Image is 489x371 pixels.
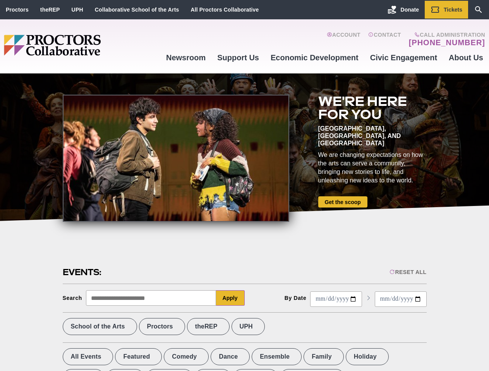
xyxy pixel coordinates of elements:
a: Donate [382,1,425,19]
span: Tickets [444,7,462,13]
a: theREP [40,7,60,13]
span: Call Administration [407,32,485,38]
a: Civic Engagement [364,47,443,68]
a: Support Us [211,47,265,68]
label: Proctors [139,318,185,335]
label: Holiday [346,348,389,365]
h2: Events: [63,266,103,278]
label: theREP [187,318,230,335]
a: UPH [72,7,83,13]
span: Donate [401,7,419,13]
a: About Us [443,47,489,68]
a: Collaborative School of the Arts [95,7,179,13]
a: Account [327,32,360,47]
h2: We're here for you [318,95,427,121]
label: UPH [232,318,265,335]
a: Tickets [425,1,468,19]
div: Search [63,295,82,301]
img: Proctors logo [4,35,160,56]
a: Proctors [6,7,29,13]
a: Get the scoop [318,196,367,208]
label: Ensemble [252,348,302,365]
a: [PHONE_NUMBER] [409,38,485,47]
div: By Date [285,295,307,301]
label: School of the Arts [63,318,137,335]
label: Dance [211,348,250,365]
a: Economic Development [265,47,364,68]
a: Search [468,1,489,19]
a: All Proctors Collaborative [190,7,259,13]
div: [GEOGRAPHIC_DATA], [GEOGRAPHIC_DATA], and [GEOGRAPHIC_DATA] [318,125,427,147]
a: Newsroom [160,47,211,68]
label: Family [304,348,344,365]
div: We are changing expectations on how the arts can serve a community, bringing new stories to life,... [318,151,427,185]
a: Contact [368,32,401,47]
label: Featured [115,348,162,365]
button: Apply [216,290,245,306]
label: Comedy [164,348,209,365]
label: All Events [63,348,113,365]
div: Reset All [389,269,426,275]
